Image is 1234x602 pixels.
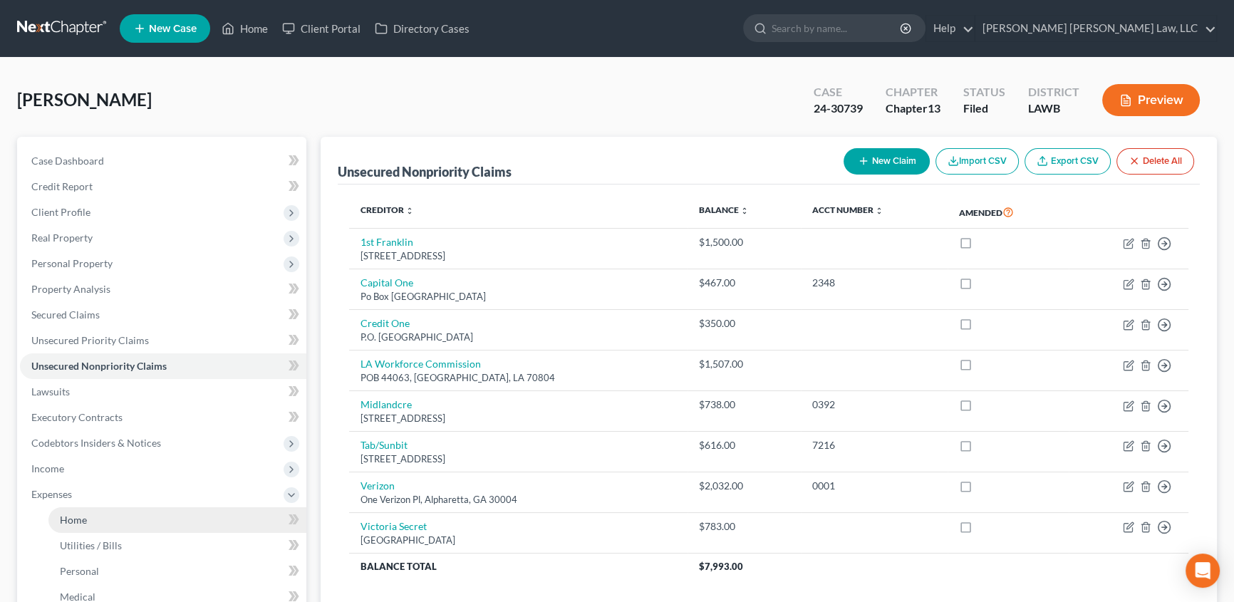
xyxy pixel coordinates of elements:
[20,353,306,379] a: Unsecured Nonpriority Claims
[928,101,940,115] span: 13
[31,232,93,244] span: Real Property
[20,405,306,430] a: Executory Contracts
[60,514,87,526] span: Home
[31,155,104,167] span: Case Dashboard
[20,148,306,174] a: Case Dashboard
[60,539,122,551] span: Utilities / Bills
[699,519,789,534] div: $783.00
[699,438,789,452] div: $616.00
[361,520,427,532] a: Victoria Secret
[405,207,414,215] i: unfold_more
[361,249,676,263] div: [STREET_ADDRESS]
[361,276,413,289] a: Capital One
[20,276,306,302] a: Property Analysis
[31,180,93,192] span: Credit Report
[31,437,161,449] span: Codebtors Insiders & Notices
[361,290,676,303] div: Po Box [GEOGRAPHIC_DATA]
[48,559,306,584] a: Personal
[963,100,1005,117] div: Filed
[31,360,167,372] span: Unsecured Nonpriority Claims
[20,302,306,328] a: Secured Claims
[361,452,676,466] div: [STREET_ADDRESS]
[772,15,902,41] input: Search by name...
[31,283,110,295] span: Property Analysis
[60,565,99,577] span: Personal
[361,439,408,451] a: Tab/Sunbit
[963,84,1005,100] div: Status
[31,257,113,269] span: Personal Property
[875,207,883,215] i: unfold_more
[812,204,883,215] a: Acct Number unfold_more
[1102,84,1200,116] button: Preview
[20,379,306,405] a: Lawsuits
[699,276,789,290] div: $467.00
[361,358,481,370] a: LA Workforce Commission
[361,331,676,344] div: P.O. [GEOGRAPHIC_DATA]
[368,16,477,41] a: Directory Cases
[975,16,1216,41] a: [PERSON_NAME] [PERSON_NAME] Law, LLC
[699,235,789,249] div: $1,500.00
[1028,100,1079,117] div: LAWB
[31,488,72,500] span: Expenses
[361,236,413,248] a: 1st Franklin
[814,100,863,117] div: 24-30739
[48,507,306,533] a: Home
[1116,148,1194,175] button: Delete All
[1025,148,1111,175] a: Export CSV
[699,561,743,572] span: $7,993.00
[886,84,940,100] div: Chapter
[31,206,90,218] span: Client Profile
[275,16,368,41] a: Client Portal
[31,411,123,423] span: Executory Contracts
[926,16,974,41] a: Help
[361,371,676,385] div: POB 44063, [GEOGRAPHIC_DATA], LA 70804
[361,479,395,492] a: Verizon
[48,533,306,559] a: Utilities / Bills
[814,84,863,100] div: Case
[20,174,306,199] a: Credit Report
[740,207,749,215] i: unfold_more
[17,89,152,110] span: [PERSON_NAME]
[812,479,936,493] div: 0001
[214,16,275,41] a: Home
[812,398,936,412] div: 0392
[886,100,940,117] div: Chapter
[361,412,676,425] div: [STREET_ADDRESS]
[31,308,100,321] span: Secured Claims
[844,148,930,175] button: New Claim
[812,276,936,290] div: 2348
[361,493,676,507] div: One Verizon Pl, Alpharetta, GA 30004
[1028,84,1079,100] div: District
[361,317,410,329] a: Credit One
[361,534,676,547] div: [GEOGRAPHIC_DATA]
[31,385,70,398] span: Lawsuits
[349,554,688,579] th: Balance Total
[149,24,197,34] span: New Case
[699,398,789,412] div: $738.00
[812,438,936,452] div: 7216
[20,328,306,353] a: Unsecured Priority Claims
[361,204,414,215] a: Creditor unfold_more
[699,204,749,215] a: Balance unfold_more
[338,163,512,180] div: Unsecured Nonpriority Claims
[1186,554,1220,588] div: Open Intercom Messenger
[948,196,1069,229] th: Amended
[361,398,412,410] a: Midlandcre
[699,479,789,493] div: $2,032.00
[699,357,789,371] div: $1,507.00
[699,316,789,331] div: $350.00
[31,334,149,346] span: Unsecured Priority Claims
[31,462,64,474] span: Income
[935,148,1019,175] button: Import CSV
